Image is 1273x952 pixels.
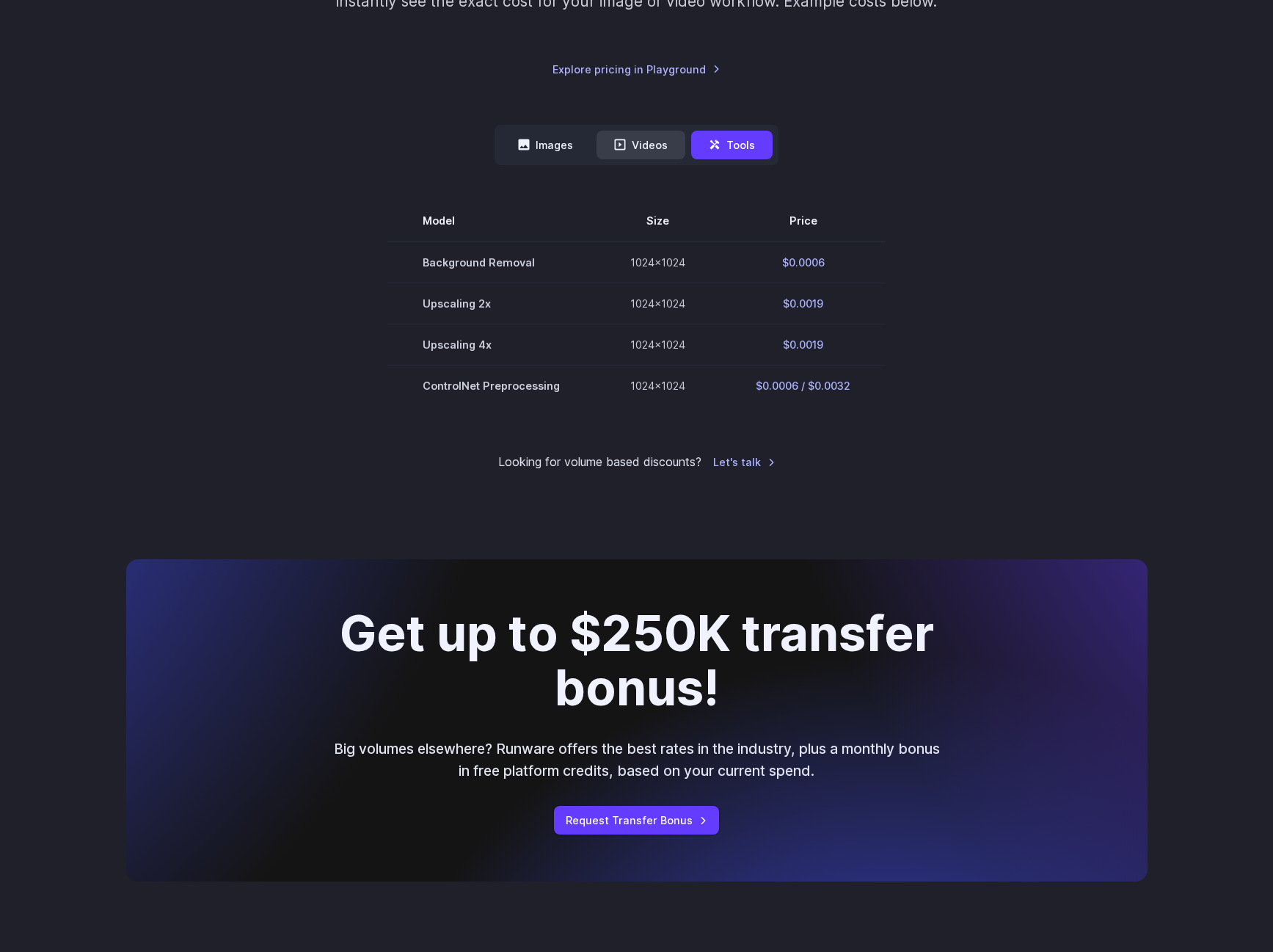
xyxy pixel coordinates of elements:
[595,200,721,241] th: Size
[721,283,886,324] td: $0.0019
[387,241,595,283] td: Background Removal
[721,365,886,406] td: $0.0006 / $0.0032
[597,131,685,159] button: Videos
[387,200,595,241] th: Model
[691,131,773,159] button: Tools
[500,131,591,159] button: Images
[387,324,595,365] td: Upscaling 4x
[721,241,886,283] td: $0.0006
[554,806,719,835] a: Request Transfer Bonus
[595,365,721,406] td: 1024x1024
[595,324,721,365] td: 1024x1024
[721,324,886,365] td: $0.0019
[595,241,721,283] td: 1024x1024
[332,738,942,782] p: Big volumes elsewhere? Runware offers the best rates in the industry, plus a monthly bonus in fre...
[713,454,776,470] a: Let's talk
[266,606,1007,713] h2: Get up to $250K transfer bonus!
[498,453,701,472] small: Looking for volume based discounts?
[721,200,886,241] th: Price
[387,365,595,406] td: ControlNet Preprocessing
[595,283,721,324] td: 1024x1024
[552,61,721,78] a: Explore pricing in Playground
[387,283,595,324] td: Upscaling 2x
